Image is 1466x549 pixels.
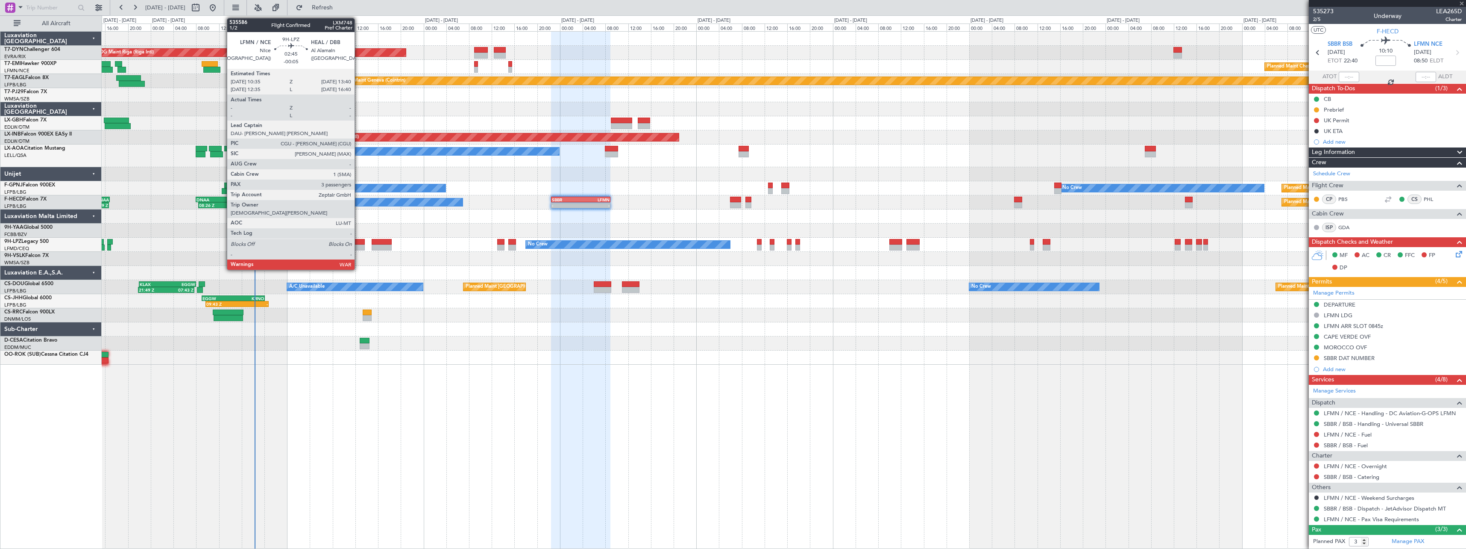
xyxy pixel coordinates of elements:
button: UTC [1311,26,1326,34]
div: [DATE] - [DATE] [561,17,594,24]
div: No Crew Sabadell [289,145,329,158]
a: LFMN / NCE - Weekend Surcharges [1324,494,1414,502]
div: 12:00 [765,24,787,31]
div: 04:00 [719,24,742,31]
div: 12:00 [1038,24,1060,31]
span: 9H-VSLK [4,253,25,258]
span: Charter [1312,451,1332,461]
a: T7-DYNChallenger 604 [4,47,60,52]
span: D-CESA [4,338,23,343]
div: Underway [1374,12,1401,21]
div: SBBR [219,197,240,202]
div: 20:00 [264,24,287,31]
div: SBBR [552,197,581,202]
div: 20:00 [810,24,833,31]
a: LFMN / NCE - Overnight [1324,463,1387,470]
a: CS-DOUGlobal 6500 [4,281,53,286]
div: UK Permit [1324,117,1349,124]
div: 12:00 [901,24,924,31]
span: T7-EAGL [4,75,25,80]
span: T7-PJ29 [4,89,23,94]
span: Crew [1312,158,1326,168]
div: LFMN ARR SLOT 0845z [1324,322,1383,330]
div: EGGW [167,282,195,287]
div: 12:00 [628,24,651,31]
div: 04:00 [1265,24,1287,31]
span: 535273 [1313,7,1334,16]
a: Schedule Crew [1313,170,1350,178]
a: PHL [1424,195,1443,203]
span: Permits [1312,277,1332,287]
a: T7-EAGLFalcon 8X [4,75,49,80]
a: LFMN/NCE [4,68,29,74]
div: MOROCCO OVF [1324,344,1367,351]
div: CS [1407,195,1422,204]
div: Add new [1323,138,1462,145]
a: FCBB/BZV [4,231,27,238]
a: LFPB/LBG [4,203,26,210]
div: 12:00 [1174,24,1196,31]
a: LX-GBHFalcon 7X [4,118,47,123]
span: Dispatch [1312,398,1335,408]
span: DP [1340,264,1347,272]
div: Planned Maint Geneva (Cointrin) [335,74,405,87]
span: LX-GBH [4,118,23,123]
span: (4/5) [1435,277,1448,286]
span: Others [1312,483,1331,493]
a: EDLW/DTM [4,138,29,145]
div: 08:00 [1151,24,1174,31]
a: LELL/QSA [4,152,26,159]
div: 12:00 [355,24,378,31]
span: (3/3) [1435,525,1448,534]
span: 08:50 [1414,57,1428,65]
div: [DATE] - [DATE] [970,17,1003,24]
a: LX-INBFalcon 900EX EASy II [4,132,72,137]
a: SBBR / BSB - Catering [1324,473,1379,481]
div: [DATE] - [DATE] [1243,17,1276,24]
a: PBS [1338,195,1358,203]
span: All Aircraft [22,21,90,27]
a: WMSA/SZB [4,96,29,102]
div: 20:00 [537,24,560,31]
div: 04:00 [583,24,605,31]
span: F-HECD [1377,27,1399,36]
a: WMSA/SZB [4,260,29,266]
div: 20:00 [674,24,696,31]
div: [DATE] - [DATE] [698,17,730,24]
span: AC [1362,251,1369,260]
div: - [237,301,268,307]
div: [DATE] - [DATE] [152,17,185,24]
span: 22:40 [1344,57,1358,65]
span: [DATE] - [DATE] [145,4,185,12]
div: 16:14 Z [220,203,242,208]
div: 00:00 [560,24,583,31]
span: CS-RRC [4,310,23,315]
span: ELDT [1430,57,1443,65]
span: Leg Information [1312,148,1355,157]
span: CS-JHH [4,295,23,301]
div: 20:00 [401,24,423,31]
a: LFPB/LBG [4,288,26,294]
div: 16:00 [514,24,537,31]
div: CP [1322,195,1336,204]
a: D-CESACitation Bravo [4,338,57,343]
span: Refresh [305,5,340,11]
div: [DATE] - [DATE] [834,17,867,24]
div: SBBR DAT NUMBER [1324,354,1375,362]
div: - [581,203,610,208]
div: DNAA [90,197,109,202]
span: T7-EMI [4,61,21,66]
div: 04:00 [856,24,878,31]
button: All Aircraft [9,17,93,30]
div: 12:00 [492,24,514,31]
a: EDDM/MUC [4,344,31,351]
div: 07:43 Z [166,287,194,292]
div: Planned Maint [GEOGRAPHIC_DATA] ([GEOGRAPHIC_DATA]) [1284,196,1419,209]
a: LFMN / NCE - Pax Visa Requirements [1324,516,1419,523]
a: T7-EMIHawker 900XP [4,61,56,66]
a: SBBR / BSB - Dispatch - JetAdvisor Dispatch MT [1324,505,1446,512]
a: LFPB/LBG [4,302,26,308]
span: LEA265D [1436,7,1462,16]
div: EGGW [202,296,233,301]
span: Pax [1312,525,1321,535]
